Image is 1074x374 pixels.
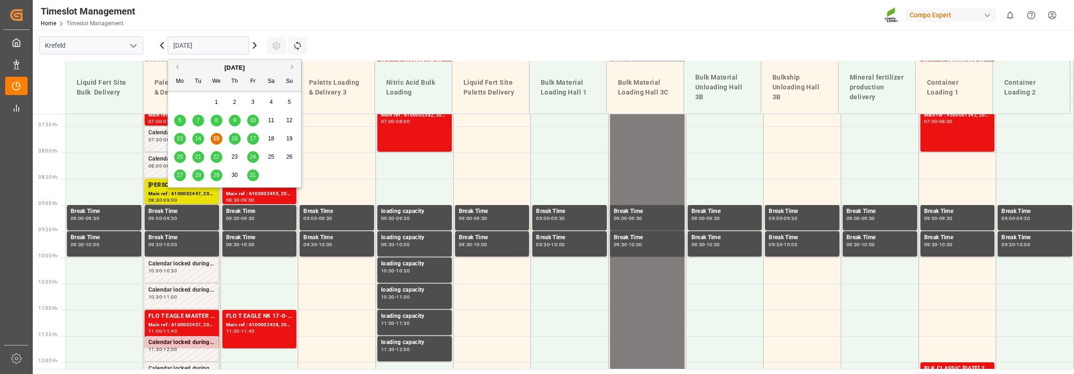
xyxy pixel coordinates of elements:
[265,76,277,88] div: Sa
[284,76,295,88] div: Su
[163,269,177,273] div: 10:30
[162,295,163,299] div: -
[229,76,241,88] div: Th
[215,117,218,124] span: 8
[705,242,706,247] div: -
[381,347,395,352] div: 11:30
[937,119,939,124] div: -
[396,347,410,352] div: 12:00
[163,119,177,124] div: 07:30
[241,216,255,220] div: 09:30
[195,154,201,160] span: 21
[536,242,550,247] div: 09:30
[614,207,681,216] div: Break Time
[270,99,273,105] span: 4
[148,154,215,164] div: Calendar locked during this period.
[472,242,473,247] div: -
[629,216,642,220] div: 09:30
[250,117,256,124] span: 10
[226,198,240,202] div: 08:30
[303,216,317,220] div: 09:00
[551,242,565,247] div: 10:00
[381,312,448,321] div: loading capacity
[846,216,860,220] div: 09:00
[39,37,143,54] input: Type to search/select
[240,329,241,333] div: -
[924,207,991,216] div: Break Time
[924,119,938,124] div: 07:00
[784,216,797,220] div: 09:30
[250,135,256,142] span: 17
[162,138,163,142] div: -
[691,69,753,106] div: Bulk Material Unloading Hall 3B
[241,329,255,333] div: 11:45
[241,242,255,247] div: 10:00
[250,154,256,160] span: 24
[288,99,291,105] span: 5
[162,119,163,124] div: -
[305,74,367,101] div: Paletts Loading & Delivery 3
[247,115,259,126] div: Choose Friday, October 10th, 2025
[162,198,163,202] div: -
[162,164,163,168] div: -
[226,233,293,242] div: Break Time
[536,233,603,242] div: Break Time
[706,242,720,247] div: 10:00
[148,269,162,273] div: 10:00
[395,295,396,299] div: -
[211,76,222,88] div: We
[226,190,293,198] div: Main ref : 6100002455, 2000001799
[1001,207,1068,216] div: Break Time
[614,216,627,220] div: 09:00
[536,207,603,216] div: Break Time
[148,198,162,202] div: 08:30
[213,154,219,160] span: 22
[782,242,784,247] div: -
[381,259,448,269] div: loading capacity
[550,216,551,220] div: -
[226,321,293,329] div: Main ref : 6100002438, 2000002049
[226,242,240,247] div: 09:30
[268,154,274,160] span: 25
[706,216,720,220] div: 09:30
[41,4,135,18] div: Timeslot Management
[1015,216,1016,220] div: -
[474,216,487,220] div: 09:30
[233,99,236,105] span: 2
[769,216,782,220] div: 09:00
[395,242,396,247] div: -
[924,233,991,242] div: Break Time
[192,76,204,88] div: Tu
[163,295,177,299] div: 11:00
[86,216,99,220] div: 09:30
[73,74,135,101] div: Liquid Fert Site Bulk Delivery
[472,216,473,220] div: -
[396,242,410,247] div: 10:00
[265,96,277,108] div: Choose Saturday, October 4th, 2025
[38,227,58,232] span: 09:30 Hr
[178,117,182,124] span: 6
[627,242,629,247] div: -
[192,115,204,126] div: Choose Tuesday, October 7th, 2025
[71,207,138,216] div: Break Time
[381,338,448,347] div: loading capacity
[229,169,241,181] div: Choose Thursday, October 30th, 2025
[173,64,178,70] button: Previous Month
[395,269,396,273] div: -
[924,364,991,374] div: BLK CLASSIC [DATE] 25kg (x42) INT
[381,216,395,220] div: 09:00
[769,242,782,247] div: 09:30
[247,133,259,145] div: Choose Friday, October 17th, 2025
[291,64,297,70] button: Next Month
[168,37,249,54] input: DD.MM.YYYY
[614,74,676,101] div: Bulk Material Loading Hall 3C
[459,216,472,220] div: 09:00
[846,233,913,242] div: Break Time
[286,154,292,160] span: 26
[38,306,58,311] span: 11:00 Hr
[381,321,395,325] div: 11:00
[861,216,875,220] div: 09:30
[550,242,551,247] div: -
[537,74,599,101] div: Bulk Material Loading Hall 1
[247,169,259,181] div: Choose Friday, October 31st, 2025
